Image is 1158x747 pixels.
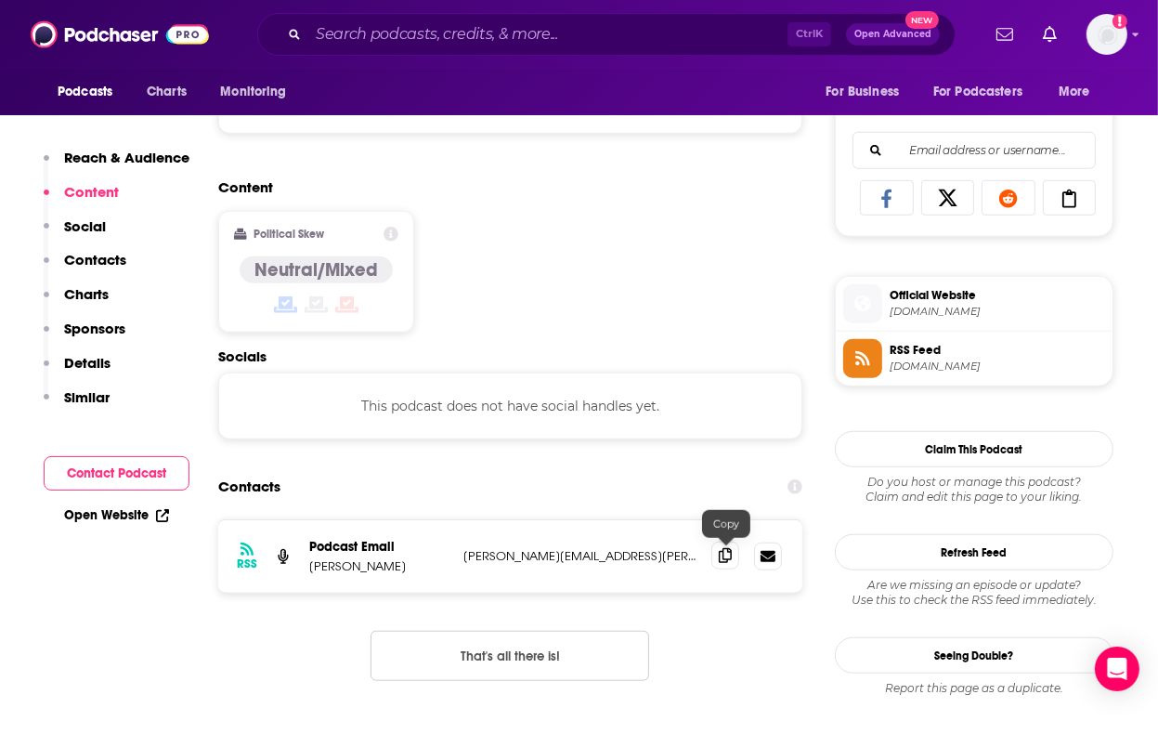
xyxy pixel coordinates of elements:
h2: Socials [218,347,802,365]
div: Search followers [852,132,1096,169]
p: [PERSON_NAME][EMAIL_ADDRESS][PERSON_NAME][DOMAIN_NAME] [463,548,696,564]
h4: Neutral/Mixed [254,258,378,282]
button: Open AdvancedNew [846,23,940,46]
button: Similar [44,388,110,423]
button: open menu [1046,74,1113,110]
a: Share on X/Twitter [921,180,975,216]
span: RSS Feed [890,342,1105,359]
h2: Political Skew [254,228,325,241]
button: Claim This Podcast [835,431,1113,467]
a: RSS Feed[DOMAIN_NAME] [843,339,1105,378]
div: Search podcasts, credits, & more... [257,13,956,56]
p: [PERSON_NAME] [309,558,449,574]
svg: Add a profile image [1112,14,1127,29]
p: Reach & Audience [64,149,189,166]
a: Copy Link [1043,180,1097,216]
h2: Contacts [218,469,280,505]
a: Share on Facebook [860,180,914,216]
span: Official Website [890,287,1105,304]
p: Content [64,183,119,201]
button: Social [44,217,106,252]
span: More [1059,79,1090,105]
p: Podcast Email [309,539,449,555]
span: feeds.podcastics.com [890,360,1105,373]
button: open menu [813,74,922,110]
button: Contact Podcast [44,456,189,491]
a: Charts [135,74,198,110]
span: For Business [826,79,899,105]
a: Open Website [64,507,169,523]
span: For Podcasters [933,79,1022,105]
p: Contacts [64,251,126,269]
button: Show profile menu [1086,14,1127,55]
h3: RSS [237,557,257,571]
img: Podchaser - Follow, Share and Rate Podcasts [31,17,209,52]
div: Report this page as a duplicate. [835,681,1113,696]
p: Charts [64,285,109,303]
button: Charts [44,285,109,320]
a: Show notifications dropdown [989,19,1021,50]
span: Ctrl K [787,22,831,46]
div: This podcast does not have social handles yet. [218,373,802,439]
img: User Profile [1086,14,1127,55]
p: Sponsors [64,320,125,337]
a: Official Website[DOMAIN_NAME] [843,284,1105,323]
button: Content [44,183,119,217]
span: Monitoring [220,79,286,105]
p: Social [64,217,106,235]
button: open menu [921,74,1049,110]
p: Similar [64,388,110,406]
span: julielefebure.com [890,305,1105,319]
div: Open Intercom Messenger [1095,647,1139,691]
span: Logged in as JohnJMudgett [1086,14,1127,55]
span: New [905,11,939,29]
p: Details [64,354,111,372]
div: Claim and edit this page to your liking. [835,475,1113,505]
button: Details [44,354,111,388]
a: Share on Reddit [982,180,1035,216]
button: Contacts [44,251,126,285]
span: Do you host or manage this podcast? [835,475,1113,490]
button: open menu [207,74,310,110]
button: Nothing here. [371,631,649,681]
span: Open Advanced [854,30,931,39]
div: Are we missing an episode or update? Use this to check the RSS feed immediately. [835,578,1113,608]
button: open menu [45,74,137,110]
div: Copy [702,510,750,538]
span: Charts [147,79,187,105]
span: Podcasts [58,79,112,105]
button: Refresh Feed [835,534,1113,570]
button: Reach & Audience [44,149,189,183]
a: Show notifications dropdown [1035,19,1064,50]
a: Seeing Double? [835,637,1113,674]
input: Email address or username... [868,133,1080,168]
input: Search podcasts, credits, & more... [308,20,787,49]
button: Sponsors [44,320,125,354]
h2: Content [218,178,787,196]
